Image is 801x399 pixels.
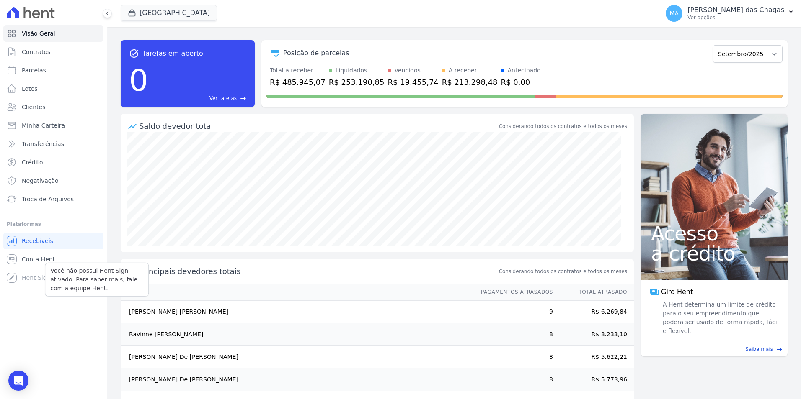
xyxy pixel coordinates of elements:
a: Transferências [3,136,103,152]
div: R$ 213.298,48 [442,77,498,88]
span: task_alt [129,49,139,59]
td: R$ 5.622,21 [553,346,634,368]
td: R$ 8.233,10 [553,323,634,346]
td: [PERSON_NAME] De [PERSON_NAME] [121,346,473,368]
span: Lotes [22,84,38,93]
span: Troca de Arquivos [22,195,74,203]
td: Ravinne [PERSON_NAME] [121,323,473,346]
td: R$ 6.269,84 [553,301,634,323]
div: R$ 19.455,74 [388,77,439,88]
span: Tarefas em aberto [142,49,203,59]
span: Acesso [651,223,778,243]
span: Principais devedores totais [139,266,497,277]
a: Visão Geral [3,25,103,42]
div: Liquidados [336,66,367,75]
a: Lotes [3,80,103,97]
div: Open Intercom Messenger [8,371,28,391]
div: Plataformas [7,219,100,229]
td: [PERSON_NAME] De [PERSON_NAME] [121,368,473,391]
span: Clientes [22,103,45,111]
td: 9 [473,301,553,323]
span: Transferências [22,140,64,148]
div: Saldo devedor total [139,120,497,132]
span: A Hent determina um limite de crédito para o seu empreendimento que poderá ser usado de forma ráp... [661,300,779,335]
div: A receber [449,66,477,75]
div: 0 [129,59,148,102]
span: a crédito [651,243,778,263]
span: east [240,95,246,102]
th: Nome [121,284,473,301]
a: Troca de Arquivos [3,191,103,207]
div: Vencidos [395,66,421,75]
a: Clientes [3,99,103,115]
div: R$ 253.190,85 [329,77,385,88]
td: 8 [473,323,553,346]
a: Ver tarefas east [152,95,246,102]
span: Minha Carteira [22,121,65,130]
a: Crédito [3,154,103,171]
a: Recebíveis [3,233,103,249]
span: Crédito [22,158,43,166]
div: R$ 485.945,07 [270,77,326,88]
th: Total Atrasado [553,284,634,301]
td: 8 [473,368,553,391]
div: Posição de parcelas [283,48,349,58]
span: MA [669,10,679,16]
div: R$ 0,00 [501,77,541,88]
td: R$ 5.773,96 [553,368,634,391]
span: Ver tarefas [209,95,237,102]
a: Parcelas [3,62,103,79]
a: Saiba mais east [646,345,783,353]
span: Recebíveis [22,237,53,245]
a: Negativação [3,172,103,189]
a: Contratos [3,43,103,60]
td: 8 [473,346,553,368]
span: Conta Hent [22,255,55,263]
span: Giro Hent [661,287,693,297]
th: Pagamentos Atrasados [473,284,553,301]
td: [PERSON_NAME] [PERSON_NAME] [121,301,473,323]
button: MA [PERSON_NAME] das Chagas Ver opções [659,2,801,25]
div: Antecipado [508,66,541,75]
span: Visão Geral [22,29,55,38]
p: Você não possui Hent Sign ativado. Para saber mais, fale com a equipe Hent. [50,266,143,293]
span: Negativação [22,176,59,185]
button: [GEOGRAPHIC_DATA] [121,5,217,21]
a: Conta Hent [3,251,103,268]
span: Contratos [22,48,50,56]
div: Considerando todos os contratos e todos os meses [499,123,627,130]
span: Saiba mais [745,345,773,353]
p: [PERSON_NAME] das Chagas [687,6,784,14]
span: east [776,346,783,353]
span: Considerando todos os contratos e todos os meses [499,268,627,275]
a: Minha Carteira [3,117,103,134]
p: Ver opções [687,14,784,21]
div: Total a receber [270,66,326,75]
span: Parcelas [22,66,46,74]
